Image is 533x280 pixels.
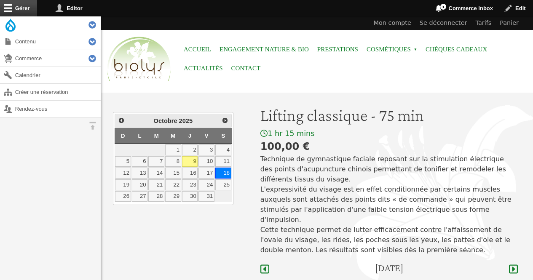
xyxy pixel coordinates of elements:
[222,117,228,124] span: Suivant
[165,144,181,155] a: 1
[116,115,127,126] a: Précédent
[121,133,125,139] span: Dimanche
[182,144,198,155] a: 2
[215,156,231,167] a: 11
[115,156,131,167] a: 5
[165,168,181,179] a: 15
[198,168,214,179] a: 17
[375,262,403,274] h4: [DATE]
[415,16,471,30] a: Se déconnecter
[205,133,209,139] span: Vendredi
[215,144,231,155] a: 4
[154,133,159,139] span: Mardi
[198,191,214,202] a: 31
[471,16,496,30] a: Tarifs
[220,40,309,59] a: Engagement Nature & Bio
[148,168,164,179] a: 14
[132,168,148,179] a: 13
[260,154,518,255] p: Technique de gymnastique faciale reposant sur la stimulation électrique des points d'acupuncture ...
[84,117,101,134] button: Orientation horizontale
[165,179,181,190] a: 22
[165,191,181,202] a: 29
[132,179,148,190] a: 20
[165,156,181,167] a: 8
[148,191,164,202] a: 28
[115,191,131,202] a: 26
[138,133,141,139] span: Lundi
[118,117,125,124] span: Précédent
[426,40,487,59] a: Chèques cadeaux
[148,179,164,190] a: 21
[132,191,148,202] a: 27
[260,139,518,154] div: 100,00 €
[260,105,518,125] h1: Lifting classique - 75 min
[219,115,230,126] a: Suivant
[182,191,198,202] a: 30
[317,40,358,59] a: Prestations
[231,59,261,78] a: Contact
[184,59,223,78] a: Actualités
[215,179,231,190] a: 25
[182,179,198,190] a: 23
[215,168,231,179] a: 18
[154,117,177,124] span: Octobre
[260,129,518,139] div: 1 hr 15 mins
[367,40,417,59] span: Cosmétiques
[179,117,193,124] span: 2025
[105,35,173,83] img: Accueil
[182,156,198,167] a: 9
[171,133,175,139] span: Mercredi
[115,179,131,190] a: 19
[198,144,214,155] a: 3
[148,156,164,167] a: 7
[414,48,417,51] span: »
[496,16,523,30] a: Panier
[198,179,214,190] a: 24
[440,3,447,10] span: 1
[198,156,214,167] a: 10
[184,40,211,59] a: Accueil
[115,168,131,179] a: 12
[182,168,198,179] a: 16
[132,156,148,167] a: 6
[188,133,191,139] span: Jeudi
[370,16,415,30] a: Mon compte
[101,16,533,88] header: Entête du site
[222,133,225,139] span: Samedi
